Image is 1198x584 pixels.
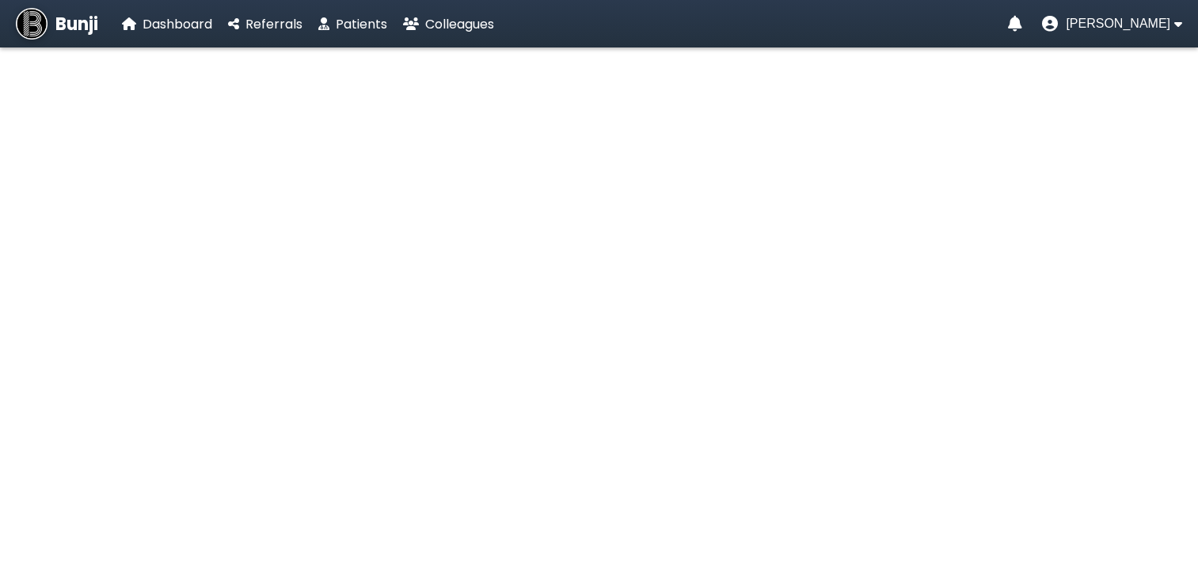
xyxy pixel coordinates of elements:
[1042,16,1182,32] button: User menu
[1066,17,1170,31] span: [PERSON_NAME]
[16,8,48,40] img: Bunji Dental Referral Management
[228,14,302,34] a: Referrals
[1008,16,1022,32] a: Notifications
[425,15,494,33] span: Colleagues
[245,15,302,33] span: Referrals
[336,15,387,33] span: Patients
[122,14,212,34] a: Dashboard
[143,15,212,33] span: Dashboard
[16,8,98,40] a: Bunji
[55,11,98,37] span: Bunji
[403,14,494,34] a: Colleagues
[318,14,387,34] a: Patients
